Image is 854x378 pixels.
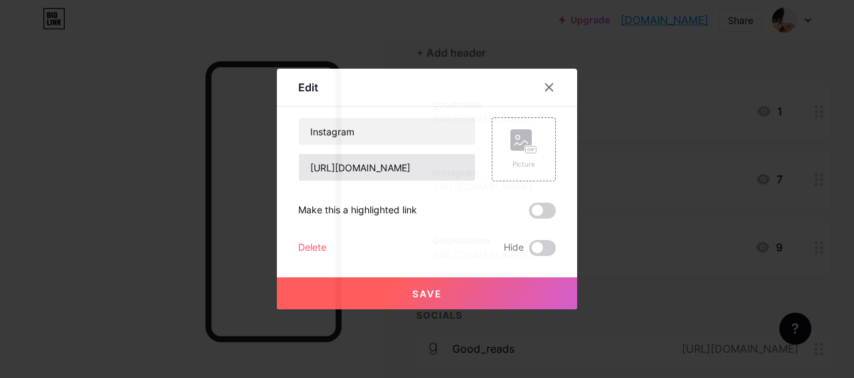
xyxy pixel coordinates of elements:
div: Make this a highlighted link [298,203,417,219]
div: Edit [298,79,318,95]
div: Picture [510,159,537,169]
span: Hide [504,240,524,256]
button: Save [277,277,577,309]
input: URL [299,154,475,181]
div: Delete [298,240,326,256]
input: Title [299,118,475,145]
span: Save [412,288,442,299]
